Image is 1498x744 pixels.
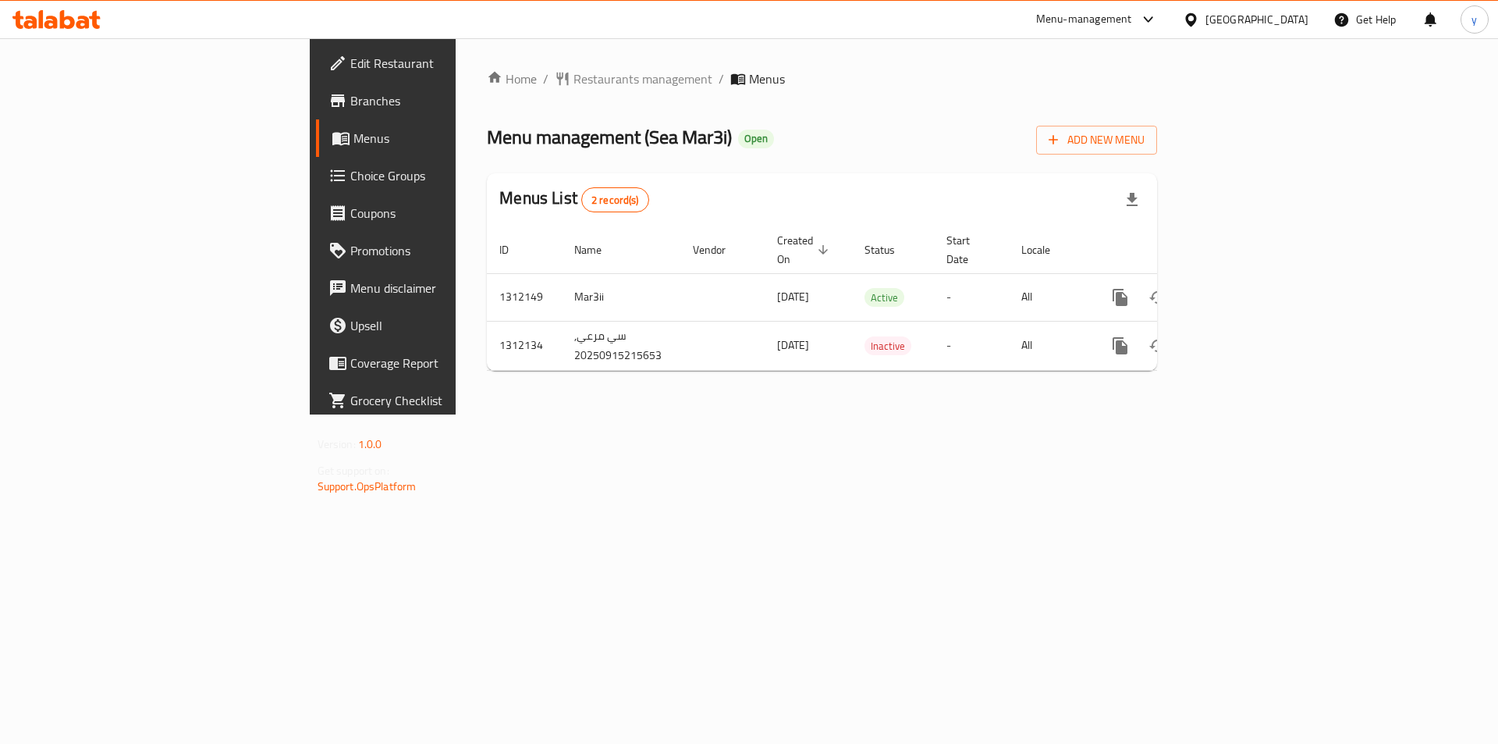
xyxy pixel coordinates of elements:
span: Menus [353,129,548,148]
span: [DATE] [777,287,809,307]
span: Menus [749,69,785,88]
span: Choice Groups [350,166,548,185]
span: Vendor [693,240,746,259]
a: Promotions [316,232,560,269]
h2: Menus List [499,187,648,212]
li: / [719,69,724,88]
div: Open [738,130,774,148]
span: Locale [1021,240,1070,259]
span: y [1471,11,1477,28]
a: Coverage Report [316,344,560,382]
div: Export file [1113,181,1151,219]
span: Menu disclaimer [350,279,548,297]
a: Menus [316,119,560,157]
span: Promotions [350,241,548,260]
a: Edit Restaurant [316,44,560,82]
span: Inactive [864,337,911,355]
td: - [934,273,1009,321]
span: ID [499,240,529,259]
div: Total records count [581,187,649,212]
button: Add New Menu [1036,126,1157,155]
span: Start Date [946,231,990,269]
button: Change Status [1139,279,1177,316]
a: Restaurants management [555,69,712,88]
span: Menu management ( Sea Mar3i ) [487,119,732,155]
span: Coupons [350,204,548,222]
td: All [1009,273,1089,321]
span: 1.0.0 [358,434,382,454]
span: Active [864,289,904,307]
button: Change Status [1139,327,1177,365]
div: Active [864,288,904,307]
a: Coupons [316,194,560,232]
td: All [1009,321,1089,370]
span: Coverage Report [350,354,548,372]
td: Mar3ii [562,273,680,321]
a: Choice Groups [316,157,560,194]
td: - [934,321,1009,370]
td: سي مرعي, 20250915215653 [562,321,680,370]
a: Grocery Checklist [316,382,560,419]
nav: breadcrumb [487,69,1157,88]
span: Status [864,240,915,259]
span: Get support on: [318,461,389,481]
span: 2 record(s) [582,193,648,208]
span: Name [574,240,622,259]
table: enhanced table [487,226,1264,371]
span: Open [738,132,774,145]
button: more [1102,327,1139,365]
span: Version: [318,434,356,454]
span: Upsell [350,316,548,335]
span: Restaurants management [573,69,712,88]
th: Actions [1089,226,1264,274]
a: Branches [316,82,560,119]
span: Created On [777,231,833,269]
span: Edit Restaurant [350,54,548,73]
a: Support.OpsPlatform [318,476,417,497]
span: Grocery Checklist [350,391,548,410]
span: [DATE] [777,335,809,355]
div: Inactive [864,336,911,355]
span: Branches [350,91,548,110]
a: Upsell [316,307,560,344]
div: Menu-management [1036,10,1132,29]
div: [GEOGRAPHIC_DATA] [1205,11,1308,28]
button: more [1102,279,1139,316]
span: Add New Menu [1049,130,1145,150]
a: Menu disclaimer [316,269,560,307]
